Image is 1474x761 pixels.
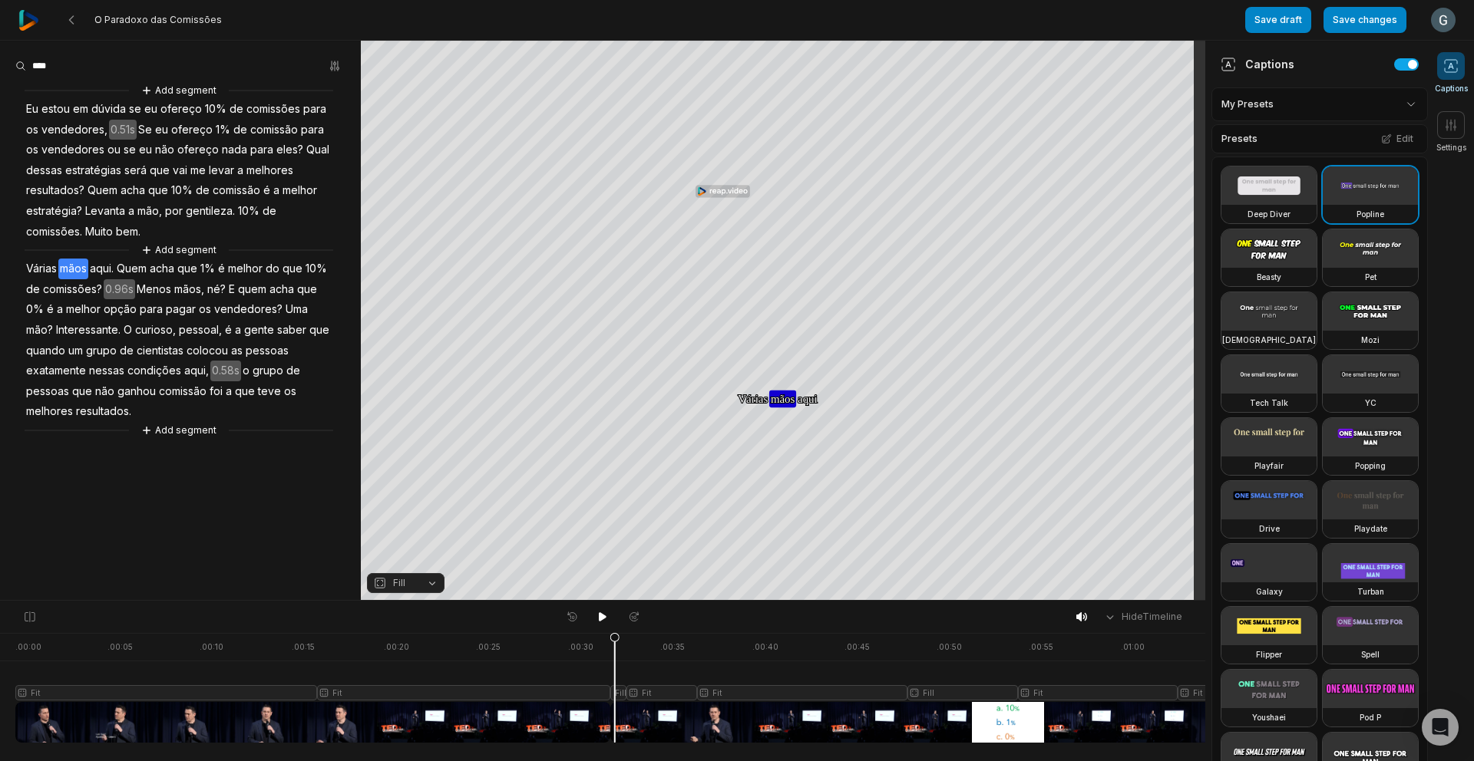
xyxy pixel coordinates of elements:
[25,160,64,181] span: dessas
[236,201,261,222] span: 10%
[127,99,143,120] span: se
[262,180,272,201] span: é
[84,222,114,242] span: Muito
[299,120,326,140] span: para
[157,381,208,402] span: comissão
[194,180,211,201] span: de
[203,99,228,120] span: 10%
[136,201,164,222] span: mão,
[304,259,329,279] span: 10%
[94,14,222,26] span: O Paradoxo das Comissões
[126,361,183,381] span: condições
[41,279,104,300] span: comissões?
[119,180,147,201] span: acha
[1355,460,1386,472] h3: Popping
[176,259,199,279] span: que
[170,120,214,140] span: ofereço
[283,381,298,402] span: os
[1436,111,1466,153] button: Settings
[199,259,216,279] span: 1%
[64,160,123,181] span: estratégias
[1435,52,1468,94] button: Captions
[135,279,173,300] span: Menos
[25,99,40,120] span: Eu
[1221,56,1294,72] div: Captions
[1422,709,1459,746] div: Open Intercom Messenger
[86,180,119,201] span: Quem
[197,299,213,320] span: os
[171,160,189,181] span: vai
[25,222,84,242] span: comissões.
[236,279,268,300] span: quem
[275,140,305,160] span: eles?
[25,361,88,381] span: exatamente
[296,279,319,300] span: que
[25,341,67,361] span: quando
[25,279,41,300] span: de
[1361,334,1380,346] h3: Mozi
[25,381,71,402] span: pessoas
[236,160,245,181] span: a
[256,381,283,402] span: teve
[135,341,185,361] span: cientistas
[207,160,236,181] span: levar
[284,299,309,320] span: Uma
[1357,208,1384,220] h3: Popline
[154,140,176,160] span: não
[220,140,249,160] span: nada
[1222,334,1316,346] h3: [DEMOGRAPHIC_DATA]
[1324,7,1406,33] button: Save changes
[1211,87,1428,121] div: My Presets
[55,299,64,320] span: a
[25,299,45,320] span: 0%
[148,259,176,279] span: acha
[94,381,116,402] span: não
[1248,208,1291,220] h3: Deep Diver
[55,320,122,341] span: Interessante.
[84,201,127,222] span: Levanta
[272,180,281,201] span: a
[123,160,148,181] span: será
[1435,83,1468,94] span: Captions
[71,381,94,402] span: que
[1436,142,1466,153] span: Settings
[25,320,55,341] span: mão?
[213,299,284,320] span: vendedores?
[25,259,58,279] span: Várias
[1211,124,1428,153] div: Presets
[137,140,154,160] span: eu
[118,341,135,361] span: de
[40,99,71,120] span: estou
[88,361,126,381] span: nessas
[285,361,302,381] span: de
[243,320,276,341] span: gente
[308,320,331,341] span: que
[223,320,233,341] span: é
[1361,648,1380,661] h3: Spell
[268,279,296,300] span: acha
[232,120,249,140] span: de
[281,259,304,279] span: que
[1252,711,1286,723] h3: Youshaei
[1245,7,1311,33] button: Save draft
[183,361,210,381] span: aqui,
[40,140,106,160] span: vendedores
[1257,271,1281,283] h3: Beasty
[25,140,40,160] span: os
[233,320,243,341] span: a
[84,341,118,361] span: grupo
[138,422,220,439] button: Add segment
[1365,271,1377,283] h3: Pet
[122,140,137,160] span: se
[224,381,233,402] span: a
[138,82,220,99] button: Add segment
[1254,460,1284,472] h3: Playfair
[154,120,170,140] span: eu
[40,120,109,140] span: vendedores,
[226,259,264,279] span: melhor
[74,401,133,422] span: resultados.
[173,279,206,300] span: mãos,
[25,180,86,201] span: resultados?
[25,201,84,222] span: estratégia?
[245,160,295,181] span: melhores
